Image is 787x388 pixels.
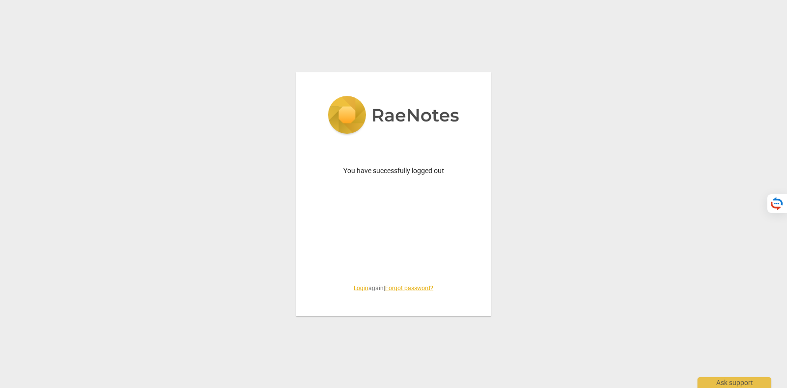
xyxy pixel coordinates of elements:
img: 5ac2273c67554f335776073100b6d88f.svg [328,96,459,136]
p: You have successfully logged out [320,166,467,176]
a: Login [354,285,368,292]
div: Ask support [697,377,771,388]
span: again | [320,284,467,293]
a: Forgot password? [385,285,433,292]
